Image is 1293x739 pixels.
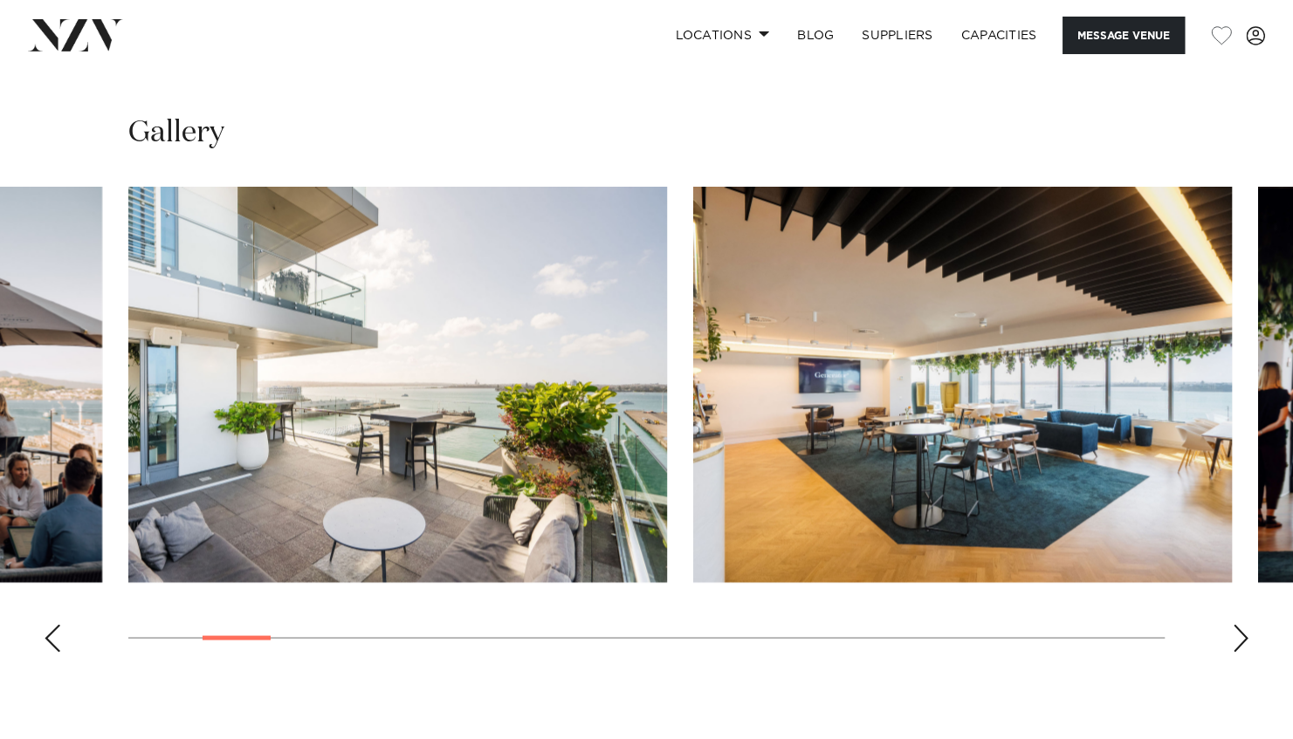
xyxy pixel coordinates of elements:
[28,19,123,51] img: nzv-logo.png
[128,113,224,153] h2: Gallery
[693,187,1232,582] swiper-slide: 4 / 28
[947,17,1051,54] a: Capacities
[661,17,783,54] a: Locations
[783,17,848,54] a: BLOG
[1063,17,1185,54] button: Message Venue
[848,17,946,54] a: SUPPLIERS
[128,187,667,582] swiper-slide: 3 / 28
